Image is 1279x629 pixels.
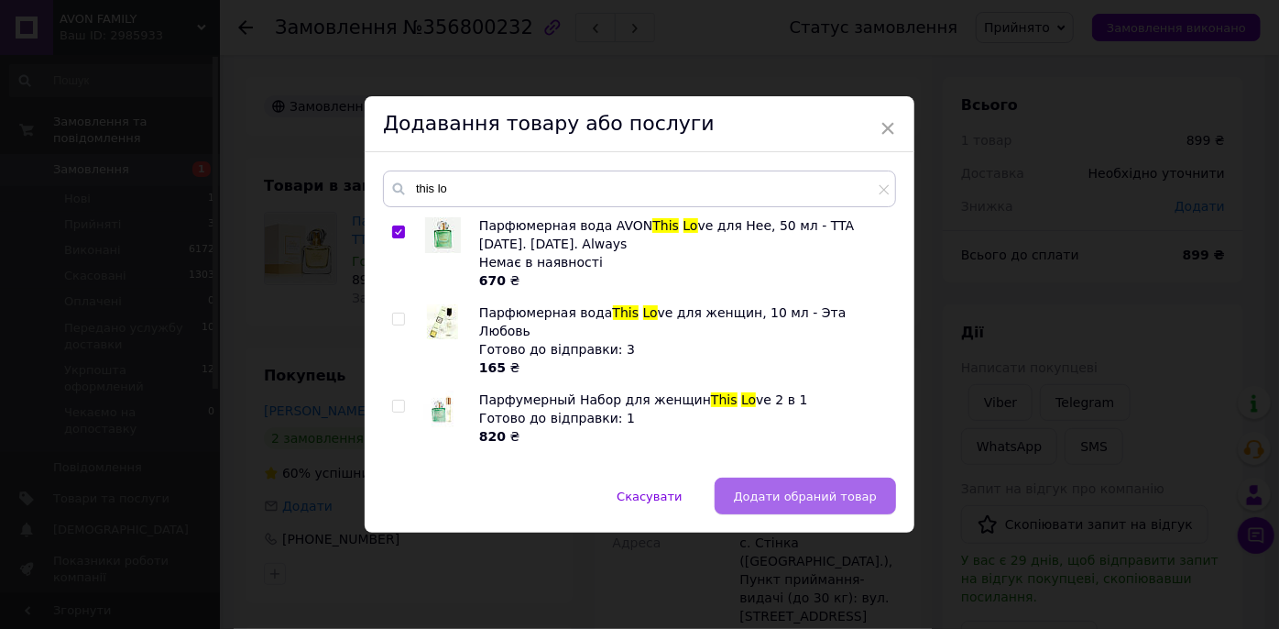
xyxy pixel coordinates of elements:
div: Готово до відправки: 1 [479,409,886,427]
input: Пошук за товарами та послугами [383,171,896,207]
button: Додати обраний товар [715,478,896,514]
div: Немає в наявності [479,253,886,271]
span: Парфюмерная вода [479,305,613,320]
span: Скасувати [617,490,682,503]
img: Парфумерный Набор для женщин This Love 2 в 1 [424,391,461,427]
div: Додавання товару або послуги [365,96,914,152]
span: Lo [683,218,698,233]
b: 670 [479,273,506,288]
span: Lo [643,305,658,320]
div: ₴ [479,427,886,446]
b: 820 [479,429,506,444]
div: Готово до відправки: 3 [479,340,886,359]
img: Парфюмерная вода AVON This Love для Нее, 50 мл - TTA Today. Tomorrow. Always [425,217,461,253]
span: ve 2 в 1 [756,392,807,407]
button: Скасувати [597,478,701,514]
span: Lo [741,392,756,407]
span: This [613,305,639,320]
div: ₴ [479,271,886,290]
span: This [652,218,679,233]
b: 165 [479,360,506,375]
span: ve для женщин, 10 мл - Эта Любовь [479,305,847,338]
span: Парфюмерная вода AVON [479,218,652,233]
img: Парфюмерная вода This Love для женщин, 10 мл - Эта Любовь [427,304,458,339]
span: This [711,392,738,407]
span: Додати обраний товар [734,490,877,503]
span: × [880,113,896,144]
div: ₴ [479,359,886,377]
span: Парфумерный Набор для женщин [479,392,711,407]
